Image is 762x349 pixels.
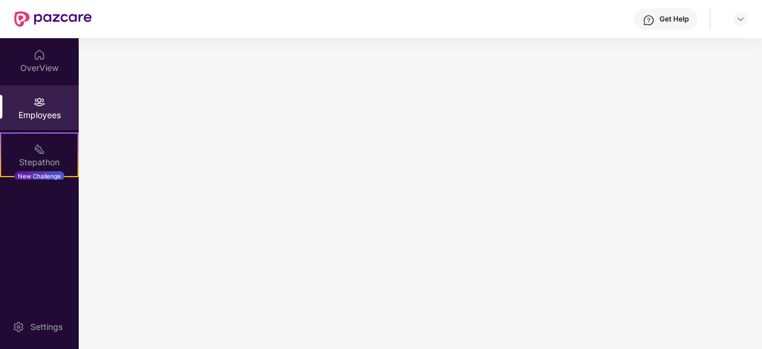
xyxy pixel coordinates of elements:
[27,321,66,333] div: Settings
[33,49,45,61] img: svg+xml;base64,PHN2ZyBpZD0iSG9tZSIgeG1sbnM9Imh0dHA6Ly93d3cudzMub3JnLzIwMDAvc3ZnIiB3aWR0aD0iMjAiIG...
[736,14,745,24] img: svg+xml;base64,PHN2ZyBpZD0iRHJvcGRvd24tMzJ4MzIiIHhtbG5zPSJodHRwOi8vd3d3LnczLm9yZy8yMDAwL3N2ZyIgd2...
[14,11,92,27] img: New Pazcare Logo
[659,14,689,24] div: Get Help
[1,156,78,168] div: Stepathon
[33,96,45,108] img: svg+xml;base64,PHN2ZyBpZD0iRW1wbG95ZWVzIiB4bWxucz0iaHR0cDovL3d3dy53My5vcmcvMjAwMC9zdmciIHdpZHRoPS...
[643,14,655,26] img: svg+xml;base64,PHN2ZyBpZD0iSGVscC0zMngzMiIgeG1sbnM9Imh0dHA6Ly93d3cudzMub3JnLzIwMDAvc3ZnIiB3aWR0aD...
[33,143,45,155] img: svg+xml;base64,PHN2ZyB4bWxucz0iaHR0cDovL3d3dy53My5vcmcvMjAwMC9zdmciIHdpZHRoPSIyMSIgaGVpZ2h0PSIyMC...
[13,321,24,333] img: svg+xml;base64,PHN2ZyBpZD0iU2V0dGluZy0yMHgyMCIgeG1sbnM9Imh0dHA6Ly93d3cudzMub3JnLzIwMDAvc3ZnIiB3aW...
[14,171,64,181] div: New Challenge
